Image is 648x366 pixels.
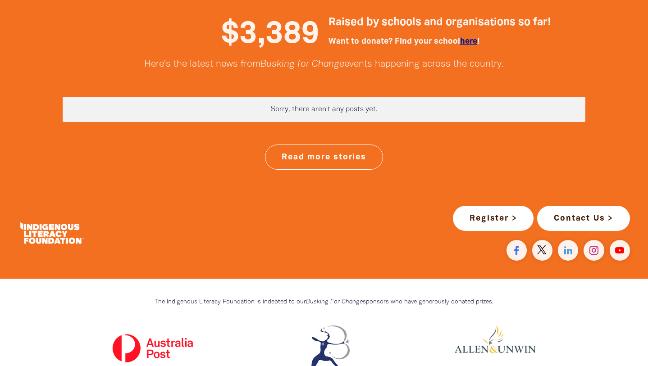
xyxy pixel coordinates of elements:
a: Find us on Instagram [584,240,604,260]
a: Find us on Twitter [532,240,552,260]
span: Raised by schools and organisations so far! [329,18,551,27]
a: Find us on YouTube [610,240,630,260]
div: Paginated content [63,97,585,122]
a: Register > [453,206,534,231]
div: Sorry, there aren't any posts yet. [63,97,585,122]
span: Want to donate? Find your school ! [329,38,479,45]
p: Here's the latest news from events happening across the country. [63,59,585,70]
em: Busking for Change [260,60,344,68]
p: The Indigenous Literacy Foundation is indebted to our sponsors who have generously donated prizes. [81,297,567,307]
a: Read more stories [265,145,383,170]
span: $3,389 [221,21,319,49]
a: Visit our facebook page [507,240,527,260]
a: here [460,38,477,45]
a: Find us on Linkedin [558,240,578,260]
a: Contact Us > [537,206,630,231]
em: Busking For Change [306,299,363,305]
